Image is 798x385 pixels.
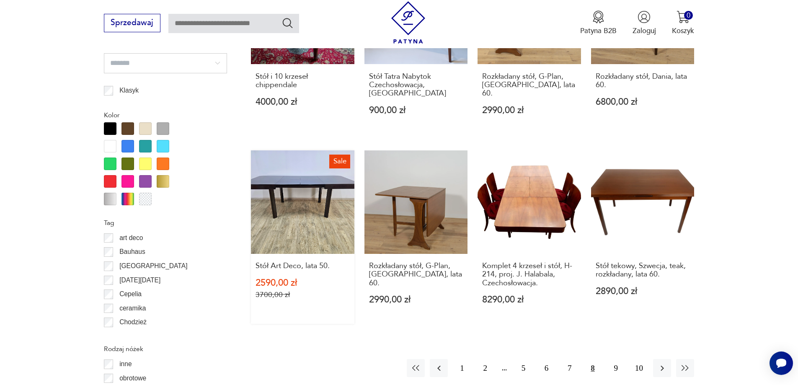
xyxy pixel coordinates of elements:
[364,150,468,324] a: Rozkładany stół, G-Plan, Wielka Brytania, lata 60.Rozkładany stół, G-Plan, [GEOGRAPHIC_DATA], lat...
[104,217,227,228] p: Tag
[453,359,471,377] button: 1
[104,110,227,121] p: Kolor
[584,359,602,377] button: 8
[251,150,354,324] a: SaleStół Art Deco, lata 50.Stół Art Deco, lata 50.2590,00 zł3700,00 zł
[770,351,793,375] iframe: Smartsupp widget button
[672,26,694,36] p: Koszyk
[476,359,494,377] button: 2
[387,1,429,44] img: Patyna - sklep z meblami i dekoracjami vintage
[119,261,187,271] p: [GEOGRAPHIC_DATA]
[677,10,690,23] img: Ikona koszyka
[119,85,139,96] p: Klasyk
[119,359,132,369] p: inne
[119,275,160,286] p: [DATE][DATE]
[560,359,578,377] button: 7
[104,14,160,32] button: Sprzedawaj
[638,10,651,23] img: Ikonka użytkownika
[607,359,625,377] button: 9
[633,10,656,36] button: Zaloguj
[596,287,690,296] p: 2890,00 zł
[256,279,350,287] p: 2590,00 zł
[514,359,532,377] button: 5
[119,289,142,300] p: Cepelia
[596,72,690,90] h3: Rozkładany stół, Dania, lata 60.
[119,317,147,328] p: Chodzież
[591,150,695,324] a: Stół tekowy, Szwecja, teak, rozkładany, lata 60.Stół tekowy, Szwecja, teak, rozkładany, lata 60.2...
[256,98,350,106] p: 4000,00 zł
[369,295,463,304] p: 2990,00 zł
[119,373,146,384] p: obrotowe
[580,10,617,36] button: Patyna B2B
[369,262,463,287] h3: Rozkładany stół, G-Plan, [GEOGRAPHIC_DATA], lata 60.
[478,150,581,324] a: Komplet 4 krzeseł i stół, H-214, proj. J. Halabala, Czechosłowacja.Komplet 4 krzeseł i stół, H-21...
[580,10,617,36] a: Ikona medaluPatyna B2B
[630,359,648,377] button: 10
[119,303,146,314] p: ceramika
[256,262,350,270] h3: Stół Art Deco, lata 50.
[104,20,160,27] a: Sprzedawaj
[482,295,576,304] p: 8290,00 zł
[119,233,143,243] p: art deco
[119,246,145,257] p: Bauhaus
[281,17,294,29] button: Szukaj
[256,72,350,90] h3: Stół i 10 krzeseł chippendale
[369,106,463,115] p: 900,00 zł
[482,262,576,287] h3: Komplet 4 krzeseł i stół, H-214, proj. J. Halabala, Czechosłowacja.
[369,72,463,98] h3: Stół Tatra Nabytok Czechosłowacja, [GEOGRAPHIC_DATA]
[596,262,690,279] h3: Stół tekowy, Szwecja, teak, rozkładany, lata 60.
[537,359,555,377] button: 6
[482,72,576,98] h3: Rozkładany stół, G-Plan, [GEOGRAPHIC_DATA], lata 60.
[592,10,605,23] img: Ikona medalu
[104,344,227,354] p: Rodzaj nóżek
[119,331,145,342] p: Ćmielów
[672,10,694,36] button: 0Koszyk
[580,26,617,36] p: Patyna B2B
[256,290,350,299] p: 3700,00 zł
[482,106,576,115] p: 2990,00 zł
[684,11,693,20] div: 0
[633,26,656,36] p: Zaloguj
[596,98,690,106] p: 6800,00 zł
